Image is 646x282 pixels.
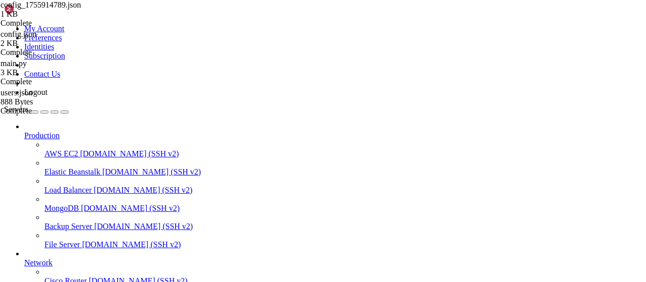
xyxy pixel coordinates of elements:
span: users.json [1,88,33,97]
span: config.json [1,30,101,48]
div: Complete [1,106,101,116]
x-row: * Support: [URL][DOMAIN_NAME] [4,38,515,46]
span: config.json [1,30,37,38]
x-row: not required on a system that users do not log into. [4,63,515,72]
div: Complete [1,19,101,28]
div: 888 Bytes [1,97,101,106]
x-row: Last login: [DATE] from [TECHNICAL_ID] [4,88,515,97]
x-row: To restore this content, you can run the 'unminimize' command. [4,80,515,88]
span: main.py [1,59,27,68]
x-row: * Documentation: [URL][DOMAIN_NAME] [4,21,515,29]
span: config_1755914789.json [1,1,81,9]
div: 1 KB [1,10,101,19]
span: main.py [1,59,101,77]
div: 3 KB [1,68,101,77]
div: Complete [1,77,101,86]
span: users.json [1,88,101,106]
x-row: * Management: [URL][DOMAIN_NAME] [4,29,515,38]
x-row: root@homeless-cock:~# [4,97,515,105]
div: Complete [1,48,101,57]
x-row: Welcome to Ubuntu 22.04.2 LTS (GNU/Linux 5.15.0-152-generic x86_64) [4,4,515,13]
div: (22, 11) [98,97,102,105]
span: config_1755914789.json [1,1,101,19]
x-row: This system has been minimized by removing packages and content that are [4,54,515,63]
div: 2 KB [1,39,101,48]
